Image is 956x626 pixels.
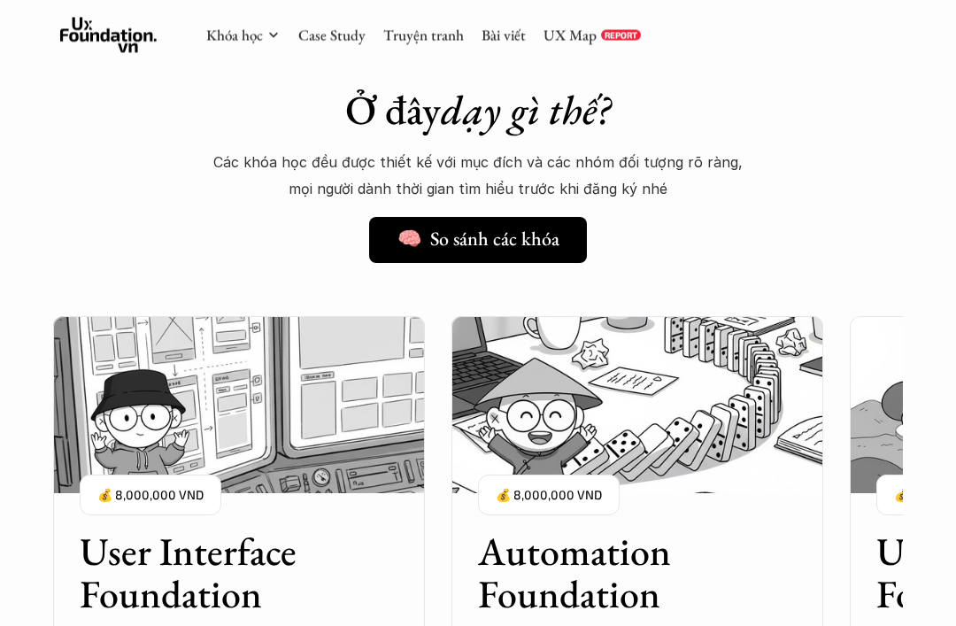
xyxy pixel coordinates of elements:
a: Case Study [298,26,366,45]
p: REPORT [605,30,637,41]
h3: User Interface Foundation [80,531,354,617]
em: dạy gì thế? [441,84,611,137]
a: 🧠 So sánh các khóa [369,218,587,264]
h3: Automation Foundation [478,531,752,617]
p: Các khóa học đều được thiết kế với mục đích và các nhóm đối tượng rõ ràng, mọi người dành thời gi... [212,150,744,204]
p: 💰 8,000,000 VND [97,484,204,508]
a: UX Map [544,26,597,45]
a: REPORT [601,30,641,41]
p: 💰 8,000,000 VND [496,484,602,508]
a: Bài viết [482,26,526,45]
a: Khóa học [206,26,263,45]
a: Truyện tranh [383,26,464,45]
h1: Ở đây [168,87,788,135]
h5: 🧠 So sánh các khóa [397,228,559,251]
